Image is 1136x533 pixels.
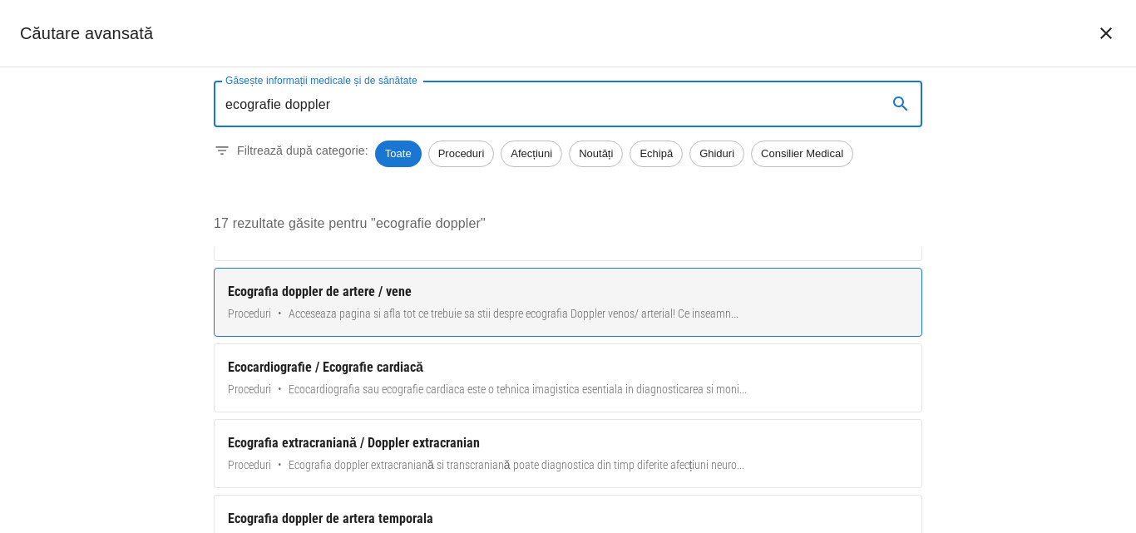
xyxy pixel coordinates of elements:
[881,84,921,124] button: search
[429,146,494,162] span: Proceduri
[289,305,738,323] span: Acceseaza pagina si afla tot ce trebuie sa stii despre ecografia Doppler venos/ arterial! Ce inse...
[569,141,623,167] div: Noutăți
[289,457,744,474] span: Ecografia doppler extracraniană si transcraniană poate diagnostica din timp diferite afecțiuni ne...
[278,381,282,398] span: •
[630,141,683,167] div: Echipă
[278,305,282,323] span: •
[228,358,908,378] div: Ecocardiografie / Ecografie cardiacă
[214,214,922,234] p: 17 rezultate găsite pentru "ecografie doppler"
[630,146,682,162] span: Echipă
[228,305,271,323] span: Proceduri
[225,73,417,87] label: Găsește informații medicale și de sănătate
[228,381,271,398] span: Proceduri
[20,20,153,47] h2: Căutare avansată
[501,146,561,162] span: Afecțiuni
[689,141,744,167] div: Ghiduri
[428,141,495,167] div: Proceduri
[228,509,908,529] div: Ecografia doppler de artera temporala
[375,146,422,162] span: Toate
[375,141,422,167] div: Toate
[228,282,908,302] div: Ecografia doppler de artere / vene
[690,146,743,162] span: Ghiduri
[570,146,622,162] span: Noutăți
[228,457,271,474] span: Proceduri
[214,419,922,488] a: Ecografia extracraniană / Doppler extracranianProceduri•Ecografia doppler extracraniană si transc...
[278,457,282,474] span: •
[1086,13,1126,53] button: închide căutarea
[752,146,852,162] span: Consilier Medical
[289,381,747,398] span: Ecocardiografia sau ecografie cardiaca este o tehnica imagistica esentiala in diagnosticarea si m...
[214,268,922,337] a: Ecografia doppler de artere / veneProceduri•Acceseaza pagina si afla tot ce trebuie sa stii despr...
[751,141,853,167] div: Consilier Medical
[237,142,368,159] p: Filtrează după categorie:
[501,141,562,167] div: Afecțiuni
[228,433,908,453] div: Ecografia extracraniană / Doppler extracranian
[214,81,874,127] input: Introduceți un termen pentru căutare...
[214,343,922,412] a: Ecocardiografie / Ecografie cardiacăProceduri•Ecocardiografia sau ecografie cardiaca este o tehni...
